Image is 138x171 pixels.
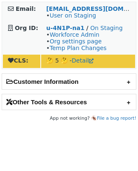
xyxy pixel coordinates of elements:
[90,25,123,31] a: On Staging
[72,57,94,64] a: Detail
[2,94,136,110] h2: Other Tools & Resources
[46,25,84,31] a: u-4N1P-na1
[8,57,28,64] strong: CLS:
[46,12,96,19] span: •
[49,12,96,19] a: User on Staging
[16,5,36,12] strong: Email:
[41,55,135,68] td: 🤔 5 🤔 -
[46,31,106,51] span: • • •
[49,31,99,38] a: Workforce Admin
[2,114,136,123] footer: App not working? 🪳
[97,116,136,121] a: File a bug report!
[15,25,38,31] strong: Org ID:
[2,74,136,89] h2: Customer Information
[49,38,101,45] a: Org settings page
[86,25,89,31] strong: /
[49,45,106,51] a: Temp Plan Changes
